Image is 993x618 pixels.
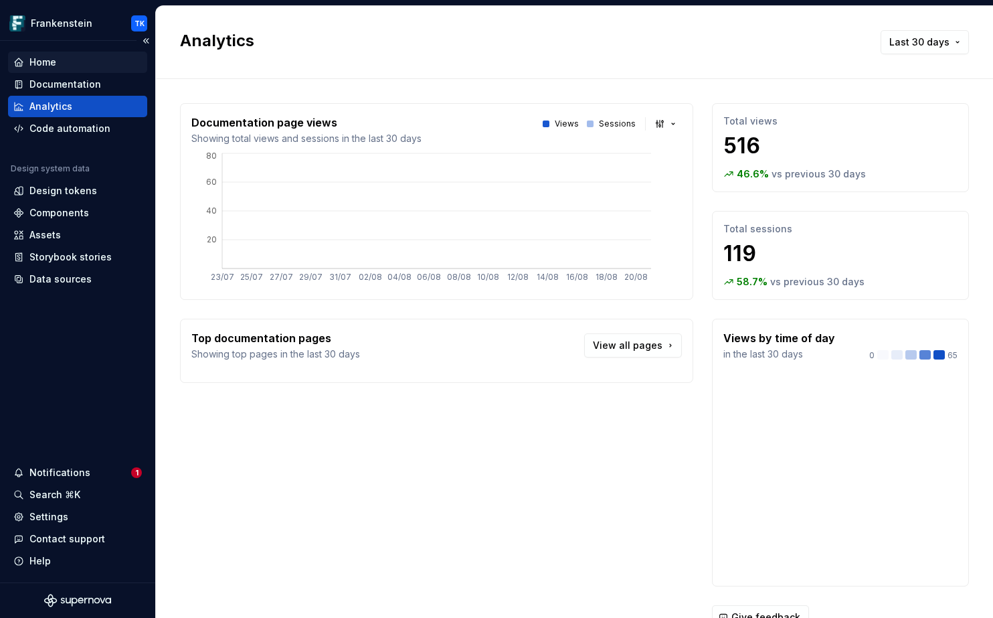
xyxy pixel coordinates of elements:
[29,250,112,264] div: Storybook stories
[8,268,147,290] a: Data sources
[387,272,412,282] tspan: 04/08
[29,554,51,568] div: Help
[8,74,147,95] a: Documentation
[206,151,217,161] tspan: 80
[566,272,588,282] tspan: 16/08
[8,52,147,73] a: Home
[270,272,293,282] tspan: 27/07
[31,17,92,30] div: Frankenstein
[8,484,147,506] button: Search ⌘K
[8,550,147,572] button: Help
[507,272,529,282] tspan: 12/08
[584,333,682,358] a: View all pages
[206,206,217,216] tspan: 40
[191,347,360,361] p: Showing top pages in the last 30 days
[29,206,89,220] div: Components
[723,240,958,267] p: 119
[723,222,958,236] p: Total sessions
[8,462,147,483] button: Notifications1
[447,272,471,282] tspan: 08/08
[29,184,97,198] div: Design tokens
[207,234,217,244] tspan: 20
[772,167,866,181] p: vs previous 30 days
[8,202,147,224] a: Components
[889,35,950,49] span: Last 30 days
[299,272,323,282] tspan: 29/07
[29,78,101,91] div: Documentation
[29,273,92,286] div: Data sources
[8,224,147,246] a: Assets
[206,177,217,187] tspan: 60
[737,167,769,181] p: 46.6 %
[29,466,90,479] div: Notifications
[8,96,147,117] a: Analytics
[477,272,499,282] tspan: 10/08
[537,272,559,282] tspan: 14/08
[29,228,61,242] div: Assets
[417,272,441,282] tspan: 06/08
[29,532,105,546] div: Contact support
[723,114,958,128] p: Total views
[596,272,618,282] tspan: 18/08
[211,272,234,282] tspan: 23/07
[29,100,72,113] div: Analytics
[137,31,155,50] button: Collapse sidebar
[29,510,68,524] div: Settings
[29,122,110,135] div: Code automation
[8,118,147,139] a: Code automation
[599,119,636,129] p: Sessions
[555,119,579,129] p: Views
[191,330,360,346] p: Top documentation pages
[191,132,422,145] p: Showing total views and sessions in the last 30 days
[11,163,90,174] div: Design system data
[723,330,835,346] p: Views by time of day
[3,9,153,37] button: FrankensteinTK
[593,339,662,352] span: View all pages
[359,272,382,282] tspan: 02/08
[723,133,958,159] p: 516
[191,114,422,131] p: Documentation page views
[8,528,147,550] button: Contact support
[869,350,875,361] p: 0
[329,272,351,282] tspan: 31/07
[131,467,142,478] span: 1
[770,275,865,289] p: vs previous 30 days
[737,275,768,289] p: 58.7 %
[8,246,147,268] a: Storybook stories
[29,56,56,69] div: Home
[180,30,859,52] h2: Analytics
[723,347,835,361] p: in the last 30 days
[8,180,147,202] a: Design tokens
[869,350,958,361] div: 65
[44,594,111,607] svg: Supernova Logo
[9,15,25,31] img: d720e2f0-216c-474b-bea5-031157028467.png
[134,18,145,29] div: TK
[240,272,263,282] tspan: 25/07
[624,272,648,282] tspan: 20/08
[8,506,147,528] a: Settings
[29,488,80,501] div: Search ⌘K
[881,30,969,54] button: Last 30 days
